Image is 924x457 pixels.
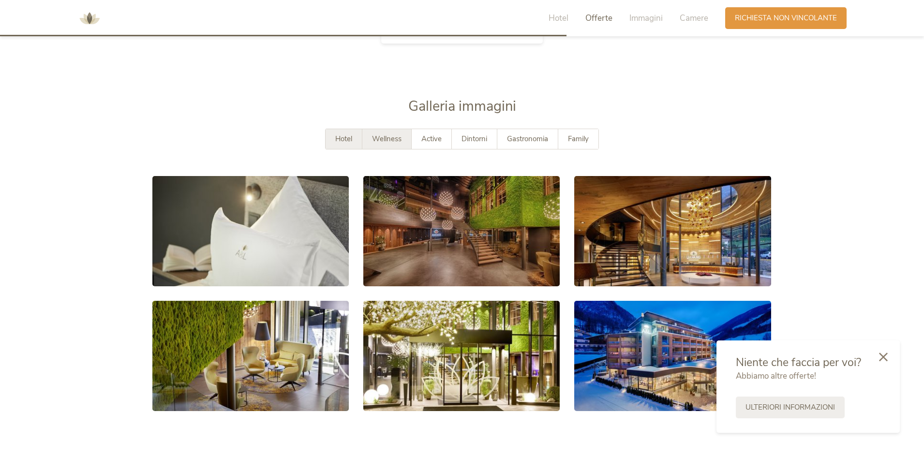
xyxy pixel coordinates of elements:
span: Ulteriori informazioni [745,402,835,413]
a: Ulteriori informazioni [736,397,845,418]
a: AMONTI & LUNARIS Wellnessresort [75,15,104,21]
span: Gastronomia [507,134,548,144]
span: Camere [680,13,708,24]
span: Dintorni [462,134,487,144]
span: Hotel [335,134,352,144]
span: Hotel [549,13,568,24]
span: Abbiamo altre offerte! [736,370,816,382]
span: Wellness [372,134,402,144]
span: Niente che faccia per voi? [736,355,861,370]
img: AMONTI & LUNARIS Wellnessresort [75,4,104,33]
span: Offerte [585,13,612,24]
span: Galleria immagini [408,97,516,116]
span: Richiesta non vincolante [735,13,837,23]
span: Family [568,134,589,144]
span: Immagini [629,13,663,24]
span: Active [421,134,442,144]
